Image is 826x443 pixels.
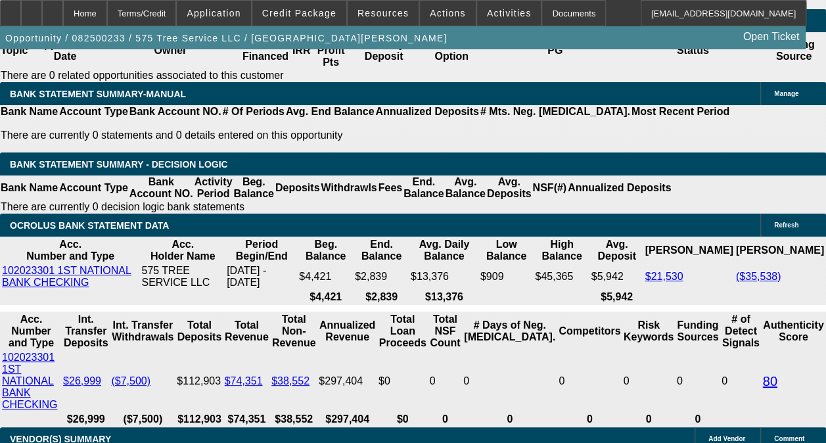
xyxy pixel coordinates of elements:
[176,413,222,426] th: $112,903
[480,238,534,263] th: Low Balance
[271,413,317,426] th: $38,552
[1,313,61,350] th: Acc. Number and Type
[591,264,643,289] td: $5,942
[271,375,310,386] a: $38,552
[2,265,131,288] a: 102023301 1ST NATIONAL BANK CHECKING
[354,264,409,289] td: $2,839
[762,313,825,350] th: Authenticity Score
[463,413,557,426] th: 0
[224,413,269,426] th: $74,351
[58,175,129,200] th: Account Type
[558,351,621,411] td: 0
[763,374,777,388] a: 80
[624,32,761,69] th: Status
[428,413,461,426] th: 0
[403,175,444,200] th: End. Balance
[762,32,826,69] th: Funding Source
[558,413,621,426] th: 0
[275,175,321,200] th: Deposits
[348,1,419,26] button: Resources
[534,264,589,289] td: $45,365
[318,313,377,350] th: Annualized Revenue
[5,33,447,43] span: Opportunity / 082500233 / 575 Tree Service LLC / [GEOGRAPHIC_DATA][PERSON_NAME]
[62,313,109,350] th: Int. Transfer Deposits
[298,264,353,289] td: $4,421
[298,238,353,263] th: Beg. Balance
[676,351,720,411] td: 0
[477,1,541,26] button: Activities
[354,238,409,263] th: End. Balance
[721,313,761,350] th: # of Detect Signals
[480,105,631,118] th: # Mts. Neg. [MEDICAL_DATA].
[378,313,428,350] th: Total Loan Proceeds
[622,351,674,411] td: 0
[141,264,225,289] td: 575 TREE SERVICE LLC
[375,105,479,118] th: Annualized Deposits
[622,313,674,350] th: Risk Keywords
[774,221,798,229] span: Refresh
[110,313,175,350] th: Int. Transfer Withdrawals
[480,264,534,289] td: $909
[225,375,263,386] a: $74,351
[187,8,241,18] span: Application
[486,32,624,69] th: PG
[721,351,761,411] td: 0
[262,8,336,18] span: Credit Package
[428,313,461,350] th: Sum of the Total NSF Count and Total Overdraft Fee Count from Ocrolus
[10,89,186,99] span: BANK STATEMENT SUMMARY-MANUAL
[420,1,476,26] button: Actions
[129,105,222,118] th: Bank Account NO.
[738,26,804,48] a: Open Ticket
[318,413,377,426] th: $297,404
[430,8,466,18] span: Actions
[110,413,175,426] th: ($7,500)
[129,175,194,200] th: Bank Account NO.
[774,90,798,97] span: Manage
[62,413,109,426] th: $26,999
[2,352,57,410] a: 102023301 1ST NATIONAL BANK CHECKING
[645,271,683,282] a: $21,530
[226,264,297,289] td: [DATE] - [DATE]
[463,351,557,411] td: 0
[644,238,733,263] th: [PERSON_NAME]
[410,291,478,304] th: $13,376
[534,238,589,263] th: High Balance
[631,105,730,118] th: Most Recent Period
[10,220,169,231] span: OCROLUS BANK STATEMENT DATA
[233,175,274,200] th: Beg. Balance
[486,175,532,200] th: Avg. Deposits
[676,313,720,350] th: Funding Sources
[285,105,375,118] th: Avg. End Balance
[532,175,567,200] th: NSF(#)
[194,175,233,200] th: Activity Period
[444,175,486,200] th: Avg. Balance
[736,271,781,282] a: ($35,538)
[676,413,720,426] th: 0
[622,413,674,426] th: 0
[591,291,643,304] th: $5,942
[378,351,428,411] td: $0
[567,175,672,200] th: Annualized Deposits
[591,238,643,263] th: Avg. Deposit
[735,238,825,263] th: [PERSON_NAME]
[10,159,228,170] span: Bank Statement Summary - Decision Logic
[320,175,377,200] th: Withdrawls
[1,238,139,263] th: Acc. Number and Type
[176,351,222,411] td: $112,903
[63,375,101,386] a: $26,999
[558,313,621,350] th: Competitors
[58,105,129,118] th: Account Type
[176,313,222,350] th: Total Deposits
[708,435,745,442] span: Add Vendor
[111,375,150,386] a: ($7,500)
[271,313,317,350] th: Total Non-Revenue
[222,105,285,118] th: # Of Periods
[354,291,409,304] th: $2,839
[428,351,461,411] td: 0
[141,238,225,263] th: Acc. Holder Name
[378,175,403,200] th: Fees
[252,1,346,26] button: Credit Package
[226,238,297,263] th: Period Begin/End
[410,264,478,289] td: $13,376
[224,313,269,350] th: Total Revenue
